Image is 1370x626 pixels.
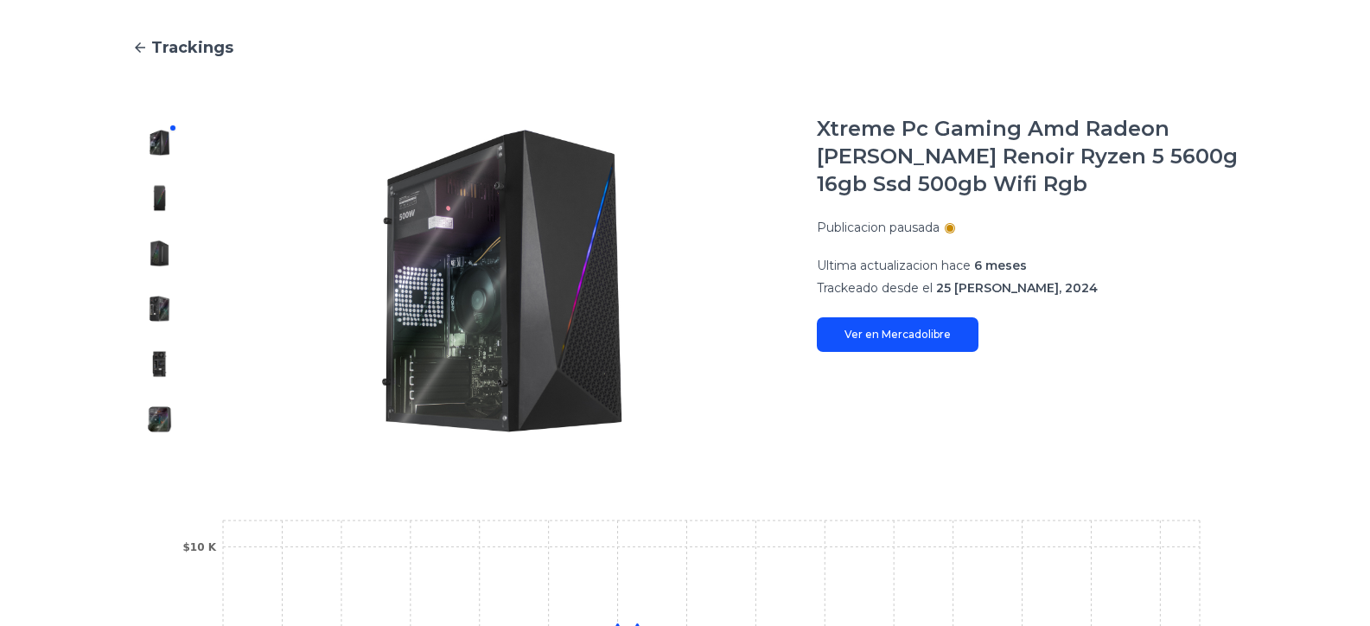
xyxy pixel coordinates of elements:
[146,240,174,267] img: Xtreme Pc Gaming Amd Radeon Vega Renoir Ryzen 5 5600g 16gb Ssd 500gb Wifi Rgb
[936,280,1098,296] span: 25 [PERSON_NAME], 2024
[817,219,940,236] p: Publicacion pausada
[222,115,782,447] img: Xtreme Pc Gaming Amd Radeon Vega Renoir Ryzen 5 5600g 16gb Ssd 500gb Wifi Rgb
[817,258,971,273] span: Ultima actualizacion hace
[817,317,978,352] a: Ver en Mercadolibre
[182,541,216,553] tspan: $10 K
[817,280,933,296] span: Trackeado desde el
[974,258,1027,273] span: 6 meses
[146,295,174,323] img: Xtreme Pc Gaming Amd Radeon Vega Renoir Ryzen 5 5600g 16gb Ssd 500gb Wifi Rgb
[132,35,1239,60] a: Trackings
[146,406,174,433] img: Xtreme Pc Gaming Amd Radeon Vega Renoir Ryzen 5 5600g 16gb Ssd 500gb Wifi Rgb
[146,350,174,378] img: Xtreme Pc Gaming Amd Radeon Vega Renoir Ryzen 5 5600g 16gb Ssd 500gb Wifi Rgb
[146,184,174,212] img: Xtreme Pc Gaming Amd Radeon Vega Renoir Ryzen 5 5600g 16gb Ssd 500gb Wifi Rgb
[146,129,174,156] img: Xtreme Pc Gaming Amd Radeon Vega Renoir Ryzen 5 5600g 16gb Ssd 500gb Wifi Rgb
[817,115,1239,198] h1: Xtreme Pc Gaming Amd Radeon [PERSON_NAME] Renoir Ryzen 5 5600g 16gb Ssd 500gb Wifi Rgb
[151,35,233,60] span: Trackings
